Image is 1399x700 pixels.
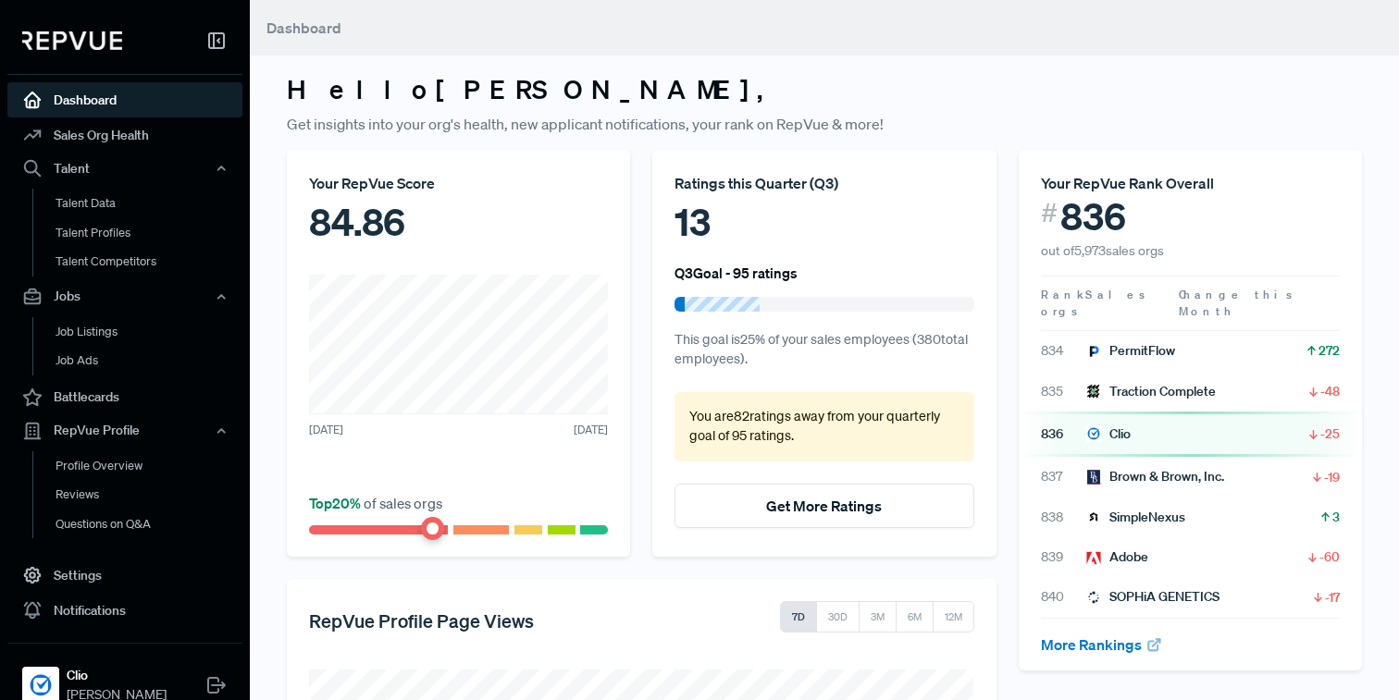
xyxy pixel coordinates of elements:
button: Jobs [7,281,242,313]
span: Dashboard [266,18,341,37]
div: Brown & Brown, Inc. [1085,467,1224,486]
span: out of 5,973 sales orgs [1041,242,1164,259]
strong: Clio [67,666,167,685]
a: Sales Org Health [7,117,242,153]
span: 836 [1041,424,1085,444]
button: RepVue Profile [7,415,242,447]
a: More Rankings [1041,635,1163,654]
span: 839 [1041,547,1085,567]
span: Rank [1041,287,1085,303]
p: This goal is 25 % of your sales employees ( 380 total employees). [675,330,973,370]
span: 836 [1060,194,1126,239]
div: PermitFlow [1085,341,1175,361]
a: Battlecards [7,380,242,415]
img: SOPHiA GENETICS [1085,589,1102,606]
a: Dashboard [7,82,242,117]
span: Top 20 % [309,494,364,512]
a: Job Listings [32,317,267,347]
span: -25 [1320,424,1340,443]
button: Get More Ratings [675,484,973,528]
a: Talent Profiles [32,218,267,248]
a: Reviews [32,480,267,510]
span: 840 [1041,587,1085,607]
div: 13 [675,194,973,250]
div: 84.86 [309,194,608,250]
button: 12M [933,601,974,632]
span: 837 [1041,467,1085,486]
div: Your RepVue Score [309,172,608,194]
div: Ratings this Quarter ( Q3 ) [675,172,973,194]
img: Brown & Brown, Inc. [1085,469,1102,485]
span: -19 [1324,468,1340,486]
img: SimpleNexus [1085,509,1102,525]
span: # [1041,194,1058,232]
div: Adobe [1085,547,1148,567]
button: 30D [816,601,860,632]
img: PermitFlow [1085,343,1102,360]
a: Profile Overview [32,451,267,481]
a: Settings [7,558,242,593]
span: 838 [1041,508,1085,527]
a: Talent Data [32,189,267,218]
div: Traction Complete [1085,382,1216,401]
a: Job Ads [32,346,267,375]
h5: RepVue Profile Page Views [309,609,534,632]
button: 7D [780,601,817,632]
h6: Q3 Goal - 95 ratings [675,264,798,281]
img: Adobe [1085,549,1102,566]
span: 3 [1332,508,1340,526]
span: Your RepVue Rank Overall [1041,174,1214,192]
img: Clio [1085,425,1102,442]
img: Traction Complete [1085,383,1102,399]
span: 272 [1319,341,1340,360]
span: Sales orgs [1041,287,1148,319]
p: You are 82 ratings away from your quarterly goal of 95 ratings . [689,407,959,447]
span: [DATE] [574,422,608,438]
span: [DATE] [309,422,343,438]
button: 6M [896,601,934,632]
span: 835 [1041,382,1085,401]
a: Talent Competitors [32,247,267,276]
button: Talent [7,153,242,184]
p: Get insights into your org's health, new applicant notifications, your rank on RepVue & more! [287,113,1362,135]
div: Clio [1085,424,1131,444]
span: -60 [1319,547,1340,566]
div: SOPHiA GENETICS [1085,587,1219,607]
h3: Hello [PERSON_NAME] , [287,74,1362,105]
div: SimpleNexus [1085,508,1185,527]
span: -48 [1320,382,1340,400]
span: of sales orgs [309,494,442,512]
span: Change this Month [1179,287,1295,319]
a: Notifications [7,593,242,628]
button: 3M [859,601,897,632]
img: RepVue [22,31,122,50]
a: Questions on Q&A [32,510,267,539]
img: Clio [26,670,56,700]
span: -17 [1325,588,1340,607]
span: 834 [1041,341,1085,361]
